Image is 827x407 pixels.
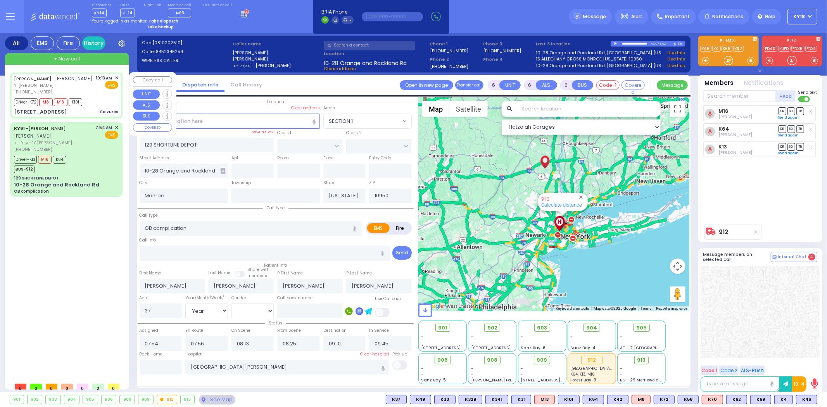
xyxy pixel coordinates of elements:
[14,188,49,194] div: OB complication
[31,36,54,50] div: EMS
[678,395,699,404] div: BLS
[421,366,424,371] span: -
[323,105,335,111] label: Areas
[430,56,480,63] span: Phone 2
[148,18,178,24] strong: Take dispatch
[144,3,161,8] label: Night unit
[392,351,407,357] label: Pick up
[260,262,291,268] span: Patient info
[438,324,447,332] span: 901
[77,384,88,390] span: 0
[570,366,644,371] span: Mount Sinai West - Roosevelt Hospital Center
[787,143,795,150] span: SO
[324,114,401,128] span: SECTION 1
[277,155,289,161] label: Room
[14,76,52,82] a: [PERSON_NAME]
[247,267,269,272] small: Share with
[632,395,651,404] div: M8
[762,38,822,44] label: KJFD
[421,339,424,345] span: -
[430,63,468,69] label: [PHONE_NUMBER]
[386,395,407,404] div: BLS
[557,215,569,225] div: 912
[764,46,777,52] a: FD40
[92,3,111,8] label: Dispatcher
[787,9,817,24] button: KY18
[670,286,685,302] button: Drag Pegman onto the map to open Street View
[521,345,546,351] span: Sanz Bay-6
[30,384,42,390] span: 0
[534,395,555,404] div: M13
[702,395,723,404] div: K70
[718,144,727,150] a: K13
[133,100,160,110] button: ALS
[392,246,412,260] button: Send
[796,395,817,404] div: BLS
[796,143,804,150] span: TR
[421,333,424,339] span: -
[400,80,453,90] a: Open in new page
[14,175,59,181] div: 129 SHORTLINE DEPOT
[252,129,274,135] label: Save as POI
[583,395,604,404] div: K64
[28,395,42,404] div: 902
[15,384,26,390] span: 0
[521,339,523,345] span: -
[140,351,163,357] label: Back Home
[156,48,183,55] span: 8452345254
[140,212,158,219] label: Call Type
[115,124,118,131] span: ✕
[231,328,250,334] label: On Scene
[750,395,771,404] div: BLS
[792,376,806,392] button: 10-4
[703,252,771,262] h5: Message members on selected call
[718,132,752,138] span: Yoel Polatsek
[233,50,321,56] label: [PERSON_NAME]
[321,9,354,16] span: BRIA Phone
[152,40,182,46] span: [0810202510]
[483,41,533,47] span: Phone 3
[140,237,156,243] label: Call Info
[537,356,547,364] span: 909
[471,339,473,345] span: -
[773,255,777,259] img: comment-alt.png
[779,151,799,155] a: Send again
[702,395,723,404] div: ALS
[324,50,427,57] label: Location
[712,46,721,52] a: K4
[61,384,73,390] span: 0
[323,180,334,186] label: State
[140,114,320,128] input: Search location here
[14,181,99,189] div: 10-28 Orange and Rockland Rd
[277,328,301,334] label: From Scene
[277,295,314,301] label: Call back number
[577,193,585,201] button: Close
[55,75,93,82] span: [PERSON_NAME]
[718,114,752,120] span: Lazer Schwimmer
[698,38,759,44] label: KJ EMS...
[324,66,356,72] span: Clear address
[231,180,251,186] label: Township
[233,41,321,47] label: Caller name
[430,48,468,53] label: [PHONE_NUMBER]
[798,90,817,95] span: Send text
[471,345,544,351] span: [STREET_ADDRESS][PERSON_NAME]
[367,223,390,233] label: EMS
[92,384,104,390] span: 2
[147,24,174,30] strong: Take backup
[744,79,784,88] button: Notifications
[421,377,446,383] span: Sanz Bay-5
[771,252,817,262] button: Internal Chat 4
[718,150,752,155] span: Emanual Lenorowitz
[102,395,116,404] div: 906
[678,395,699,404] div: K58
[231,155,238,161] label: Apt
[667,50,685,56] a: Use this
[38,156,52,164] span: M16
[324,59,407,66] span: 10-28 Orange and Rockland Rd
[541,196,549,202] a: 912
[375,296,402,302] label: Use Callback
[521,371,523,377] span: -
[346,130,362,136] label: Cross 2
[185,328,203,334] label: En Route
